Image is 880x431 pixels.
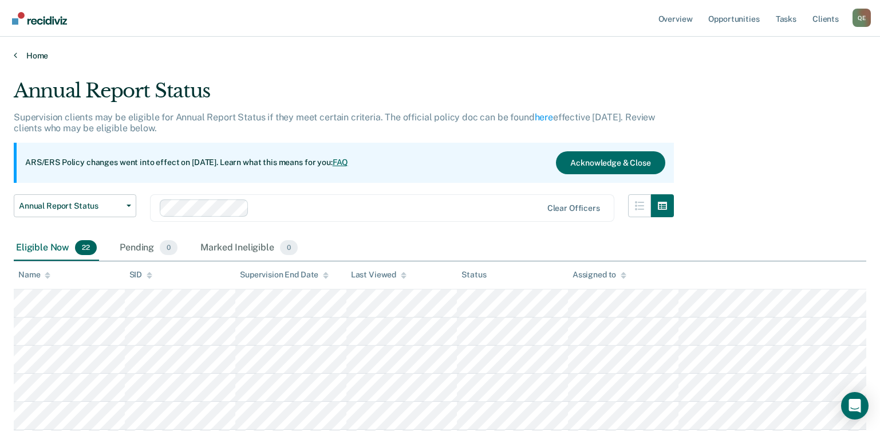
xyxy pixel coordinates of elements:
[573,270,626,280] div: Assigned to
[198,236,300,261] div: Marked Ineligible0
[461,270,486,280] div: Status
[129,270,153,280] div: SID
[18,270,50,280] div: Name
[14,194,136,217] button: Annual Report Status
[14,79,674,112] div: Annual Report Status
[556,151,665,174] button: Acknowledge & Close
[14,236,99,261] div: Eligible Now22
[75,240,97,255] span: 22
[547,203,600,213] div: Clear officers
[19,201,122,211] span: Annual Report Status
[14,50,866,61] a: Home
[240,270,329,280] div: Supervision End Date
[160,240,177,255] span: 0
[841,392,869,420] div: Open Intercom Messenger
[12,12,67,25] img: Recidiviz
[280,240,298,255] span: 0
[853,9,871,27] div: Q E
[25,157,348,169] p: ARS/ERS Policy changes went into effect on [DATE]. Learn what this means for you:
[117,236,180,261] div: Pending0
[14,112,655,134] p: Supervision clients may be eligible for Annual Report Status if they meet certain criteria. The o...
[333,158,349,167] a: FAQ
[853,9,871,27] button: Profile dropdown button
[535,112,553,123] a: here
[351,270,407,280] div: Last Viewed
